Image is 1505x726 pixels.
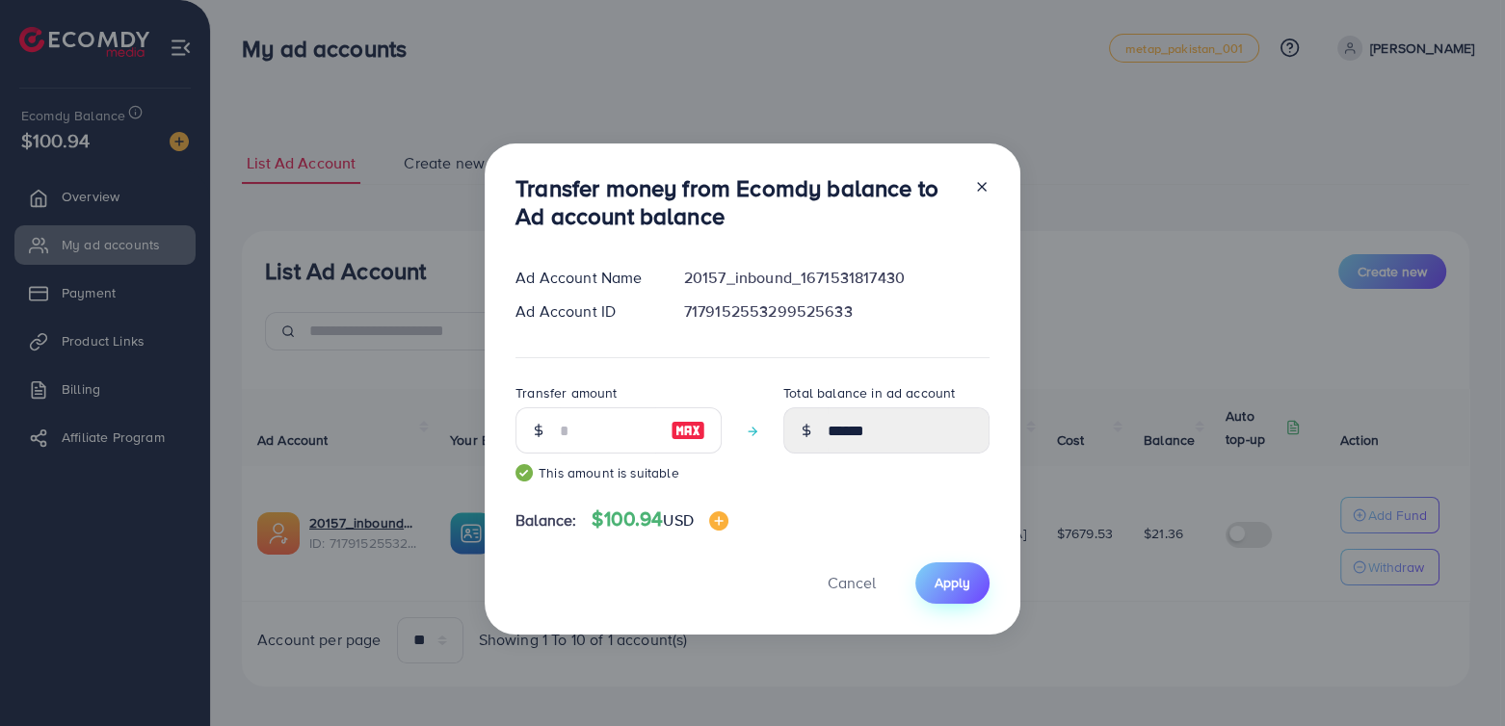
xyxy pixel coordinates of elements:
[515,174,959,230] h3: Transfer money from Ecomdy balance to Ad account balance
[935,573,970,592] span: Apply
[669,267,1005,289] div: 20157_inbound_1671531817430
[783,383,955,402] label: Total balance in ad account
[515,464,533,481] img: guide
[592,507,728,532] h4: $100.94
[515,463,722,482] small: This amount is suitable
[500,300,669,323] div: Ad Account ID
[828,572,876,593] span: Cancel
[709,511,728,531] img: image
[515,383,617,402] label: Transfer amount
[915,562,990,604] button: Apply
[500,267,669,289] div: Ad Account Name
[515,509,576,532] span: Balance:
[804,562,900,604] button: Cancel
[671,419,705,442] img: image
[1423,639,1491,712] iframe: Chat
[663,509,693,531] span: USD
[669,300,1005,323] div: 7179152553299525633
